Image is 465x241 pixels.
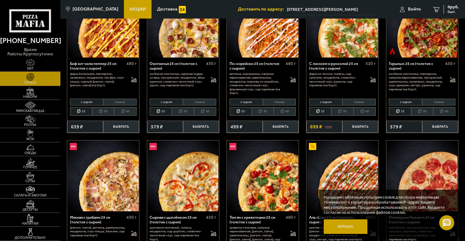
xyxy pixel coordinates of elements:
a: АкционныйАль-Шам 25 см (толстое с сыром) [306,140,378,211]
button: Выбрать [422,121,458,132]
span: 520 г [366,61,376,66]
li: тонкое [183,99,216,106]
span: 499 ₽ [230,124,243,129]
img: 15daf4d41897b9f0e9f617042186c801.svg [179,6,186,13]
span: Доставка [157,7,178,11]
li: тонкое [422,99,455,106]
span: 639 ₽ [71,124,83,129]
li: с сыром [309,99,342,106]
li: 25 [309,107,331,116]
p: колбаски охотничьи, куриная грудка су-вид, лук красный, моцарелла, яйцо куриное, сливочно-чесночн... [150,72,206,88]
a: НовинкаСырная с цыплёнком 25 см (толстое с сыром) [147,140,219,211]
div: Аль-Шам 25 см (толстое с сыром) [309,215,364,224]
img: Сырная с цыплёнком 25 см (толстое с сыром) [147,140,218,211]
p: ветчина, корнишоны, паприка маринованная, шампиньоны, моцарелла, морковь по-корейски, сливочно-че... [230,72,286,95]
img: Мясная с грибами 25 см (толстое с сыром) [68,140,139,211]
button: Хорошо [324,219,367,234]
img: Новинка [149,143,156,150]
li: 25 [70,107,92,116]
img: Том ям с креветками 25 см (толстое с сыром) [227,140,298,211]
span: Акции [129,7,146,11]
span: 480 г [126,61,137,66]
li: 30 [172,107,194,116]
span: 579 ₽ [151,124,163,129]
li: 30 [92,107,114,116]
div: Биф хот чили пеппер 25 см (толстое с сыром) [70,61,125,71]
li: с сыром [230,99,263,106]
li: 25 [389,107,411,116]
span: 420 г [206,215,216,220]
img: Острое блюдо [389,48,396,55]
li: 40 [194,107,216,116]
li: с сыром [150,99,183,106]
span: 699 ₽ [310,124,322,129]
img: Аль-Шам 25 см (толстое с сыром) [307,140,378,211]
li: 25 [150,107,172,116]
span: 480 г [286,215,296,220]
div: Охотничья 25 см (толстое с сыром) [150,61,204,71]
li: с сыром [70,99,103,106]
span: 430 г [445,61,455,66]
li: тонкое [342,99,376,106]
button: Выбрать [103,121,139,132]
div: Мясная с грибами 25 см (толстое с сыром) [70,215,125,224]
p: фарш из лосося, томаты, сыр сулугуни, моцарелла, сливочно-чесночный соус, руккола, сыр пармезан (... [309,72,365,88]
span: 579 ₽ [390,124,402,129]
li: 40 [274,107,296,116]
p: На нашем сайте мы используем cookie для сбора информации технического характера и обрабатываем IP... [324,195,450,215]
img: Новинка [229,143,236,150]
div: Горыныч 25 см (толстое с сыром) [389,61,444,71]
li: с сыром [389,99,422,106]
span: 0 шт. [448,10,459,14]
s: 799 ₽ [325,124,332,129]
span: 480 г [286,61,296,66]
img: Новинка [70,143,77,150]
li: 25 [230,107,252,116]
div: Сырная с цыплёнком 25 см (толстое с сыром) [150,215,204,224]
span: 430 г [206,61,216,66]
li: 40 [353,107,376,116]
span: [GEOGRAPHIC_DATA] [72,7,118,11]
img: Акционный [309,143,316,150]
li: 40 [433,107,455,116]
li: 30 [252,107,274,116]
div: По-корейски 25 см (толстое с сыром) [230,61,284,71]
span: 0 руб. [448,5,459,9]
span: Войти [408,7,421,11]
button: Выбрать [183,121,219,132]
button: Выбрать [263,121,299,132]
li: 30 [411,107,433,116]
button: Выбрать [342,121,378,132]
p: [PERSON_NAME], ветчина, шампиньоны, моцарелла, соус-пицца, базилик, сыр пармезан (на борт). [70,226,126,238]
a: Острое блюдоПепперони Пиканто 25 см (толстое с сыром) [386,140,458,211]
input: Ваш адрес доставки [287,4,380,15]
div: Том ям с креветками 25 см (толстое с сыром) [230,215,284,224]
img: Пепперони Пиканто 25 см (толстое с сыром) [387,140,458,211]
li: 30 [331,107,353,116]
span: 430 г [126,215,137,220]
p: фарш болоньезе, пепперони, халапеньо, моцарелла, лук фри, соус-пицца, сырный [PERSON_NAME], [PERS... [70,72,126,88]
span: Доставить по адресу: [238,7,287,11]
li: 40 [114,107,136,116]
a: НовинкаМясная с грибами 25 см (толстое с сыром) [67,140,139,211]
li: тонкое [263,99,296,106]
li: тонкое [103,99,137,106]
div: С лососем и рукколой 25 см (толстое с сыром) [309,61,364,71]
a: НовинкаТом ям с креветками 25 см (толстое с сыром) [227,140,299,211]
p: колбаски Охотничьи, пепперони, паприка маринованная, лук красный, шампиньоны, халапеньо, моцарелл... [389,72,445,92]
span: Россия, Санкт-Петербург, проспект Римского-Корсакова, 51 [287,4,380,15]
